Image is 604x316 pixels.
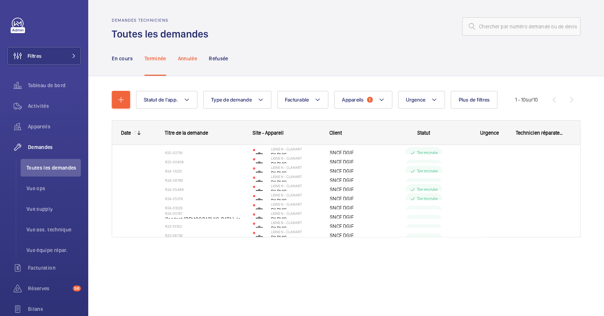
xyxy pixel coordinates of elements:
[417,168,438,175] p: Terminée
[28,123,81,130] span: Appareils
[121,190,135,196] span: [DATE]
[483,190,500,196] span: Urgent
[330,158,375,166] p: SNCF DGIF
[516,235,563,244] span: [PERSON_NAME]
[112,27,213,41] h1: Toutes les demandes
[516,171,563,179] span: [PERSON_NAME]
[271,193,320,197] p: Ligne N - CLAMART
[483,172,500,178] span: Urgent
[121,236,135,242] span: [DATE]
[271,234,320,241] p: PARVIS
[271,211,320,216] p: Ligne N - CLAMART
[483,227,500,233] span: Urgent
[330,195,375,202] p: SNCF DGIF
[330,186,375,193] p: SNCF DGIF
[271,174,320,179] p: Ligne N - CLAMART
[271,165,320,170] p: Ligne N - CLAMART
[342,97,364,103] span: Appareils
[255,235,264,244] img: elevator.svg
[330,167,375,175] p: SNCF DGIF
[458,97,490,103] span: Plus de filtres
[144,55,166,62] p: Terminée
[480,130,499,136] span: Urgence
[136,91,197,109] button: Statut de l'app.
[483,236,500,242] span: Urgent
[28,305,81,313] span: Bilans
[121,163,135,168] span: [DATE]
[121,209,135,214] span: [DATE]
[285,97,309,103] span: Facturable
[121,181,135,187] span: [DATE]
[417,130,430,136] span: Statut
[516,152,563,161] span: [PERSON_NAME]
[515,97,538,102] span: 1 - 10 10
[28,102,81,110] span: Activités
[516,130,564,136] span: Technicien réparateur
[330,149,375,156] p: SNCF DGIF
[417,235,438,243] p: Terminée
[417,195,438,203] p: Terminée
[7,47,81,65] button: Filtres
[516,180,563,188] span: [PERSON_NAME]
[330,223,375,230] p: SNCF DGIF
[277,91,329,109] button: Facturable
[112,55,133,62] p: En cours
[26,185,81,192] span: Vue ops
[178,55,197,62] p: Annulée
[121,199,135,205] span: [DATE]
[483,153,500,159] span: Urgent
[26,246,81,254] span: Vue équipe répar.
[516,161,563,170] span: [PERSON_NAME]
[475,163,508,168] span: Cette semaine
[28,52,42,60] span: Filtres
[28,264,81,271] span: Facturation
[121,153,135,159] span: [DATE]
[367,97,373,103] span: 1
[330,213,375,221] p: SNCF DGIF
[271,184,320,188] p: Ligne N - CLAMART
[112,18,213,23] h2: Demandes techniciens
[209,55,228,62] p: Refusée
[417,149,438,157] p: Terminée
[28,82,81,89] span: Tableau de bord
[329,130,342,136] span: Client
[271,202,320,206] p: Ligne N - CLAMART
[121,227,135,233] span: [DATE]
[165,211,243,216] h2: R24-00741
[406,97,426,103] span: Urgence
[26,205,81,213] span: Vue supply
[203,91,271,109] button: Type de demande
[253,130,283,136] span: Site - Appareil
[271,230,320,234] p: Ligne N - CLAMART
[475,209,508,214] span: Cette semaine
[271,147,320,151] p: Ligne N - CLAMART
[211,97,252,103] span: Type de demande
[516,217,563,225] span: [PERSON_NAME]
[28,143,81,151] span: Demandes
[398,91,445,109] button: Urgence
[516,207,563,216] span: [PERSON_NAME]
[121,172,135,178] span: [DATE]
[144,97,178,103] span: Statut de l'app.
[165,233,243,238] h2: R23-08739
[483,199,500,205] span: Urgent
[451,91,497,109] button: Plus de filtres
[271,156,320,160] p: Ligne N - CLAMART
[271,220,320,225] p: Ligne N - CLAMART
[121,130,131,136] div: Date
[121,218,135,224] span: [DATE]
[334,91,392,109] button: Appareils1
[28,285,70,292] span: Réserves
[516,189,563,198] span: [PERSON_NAME]
[526,97,533,103] span: sur
[474,218,511,224] span: Prochaine visite
[73,285,81,291] span: 58
[330,204,375,212] p: SNCF DGIF
[330,177,375,184] p: SNCF DGIF
[26,164,81,171] span: Toutes les demandes
[26,226,81,233] span: Vue ass. technique
[330,232,375,239] p: SNCF DGIF
[475,181,508,187] span: Cette semaine
[516,226,563,234] span: [PERSON_NAME]
[165,130,208,136] span: Titre de la demande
